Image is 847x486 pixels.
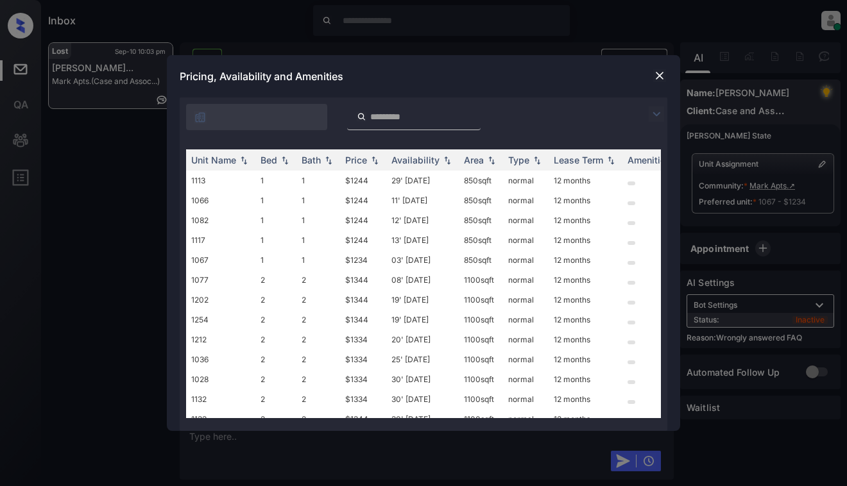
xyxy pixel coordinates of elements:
td: 1100 sqft [459,389,503,409]
td: 850 sqft [459,230,503,250]
td: 1100 sqft [459,409,503,429]
td: 12 months [549,310,622,330]
img: sorting [368,156,381,165]
td: 11' [DATE] [386,190,459,210]
td: 12 months [549,349,622,369]
td: 2 [296,389,340,409]
td: 1 [296,190,340,210]
td: $1244 [340,171,386,190]
td: normal [503,210,549,230]
td: 08' [DATE] [386,270,459,290]
td: normal [503,270,549,290]
img: sorting [531,156,543,165]
div: Bath [302,155,321,165]
td: $1334 [340,389,386,409]
td: $1244 [340,210,386,230]
td: $1244 [340,190,386,210]
img: icon-zuma [649,106,664,122]
td: 850 sqft [459,190,503,210]
td: 1100 sqft [459,310,503,330]
td: 25' [DATE] [386,349,459,369]
td: 2 [296,369,340,389]
td: $1244 [340,230,386,250]
img: sorting [485,156,498,165]
td: 12 months [549,369,622,389]
td: 2 [255,369,296,389]
td: 13' [DATE] [386,230,459,250]
div: Area [464,155,484,165]
div: Pricing, Availability and Amenities [167,55,680,97]
div: Unit Name [191,155,236,165]
td: 1202 [186,290,255,310]
div: Price [345,155,367,165]
td: 2 [296,349,340,369]
td: 1100 sqft [459,330,503,349]
td: 1 [255,171,296,190]
td: 2 [296,310,340,330]
td: 850 sqft [459,210,503,230]
td: 12 months [549,250,622,270]
td: 1100 sqft [459,290,503,310]
td: 1066 [186,190,255,210]
td: 1132 [186,389,255,409]
td: 1113 [186,171,255,190]
td: 1036 [186,349,255,369]
img: sorting [278,156,291,165]
td: 12 months [549,270,622,290]
td: 850 sqft [459,171,503,190]
td: $1334 [340,369,386,389]
td: 1 [255,210,296,230]
td: 1028 [186,369,255,389]
td: 2 [296,270,340,290]
img: icon-zuma [357,111,366,122]
td: 2 [255,270,296,290]
td: 1 [296,171,340,190]
div: Lease Term [554,155,603,165]
td: normal [503,171,549,190]
div: Amenities [628,155,671,165]
div: Availability [391,155,440,165]
td: 1082 [186,210,255,230]
td: 20' [DATE] [386,330,459,349]
td: 19' [DATE] [386,310,459,330]
td: 1 [296,250,340,270]
td: $1344 [340,290,386,310]
td: 19' [DATE] [386,290,459,310]
div: Bed [261,155,277,165]
td: 30' [DATE] [386,369,459,389]
td: 12 months [549,409,622,429]
td: 12 months [549,389,622,409]
td: 1077 [186,270,255,290]
td: 2 [296,330,340,349]
td: 2 [296,409,340,429]
td: 1212 [186,330,255,349]
img: sorting [237,156,250,165]
td: normal [503,409,549,429]
td: 2 [255,349,296,369]
td: normal [503,230,549,250]
td: 12 months [549,171,622,190]
td: 2 [255,330,296,349]
td: normal [503,290,549,310]
td: 30' [DATE] [386,389,459,409]
img: icon-zuma [194,111,207,124]
td: 1100 sqft [459,369,503,389]
td: 1 [296,230,340,250]
td: 1100 sqft [459,349,503,369]
td: 2 [255,290,296,310]
td: 2 [296,290,340,310]
td: $1344 [340,270,386,290]
td: 12' [DATE] [386,210,459,230]
td: $1344 [340,409,386,429]
td: 2 [255,409,296,429]
td: normal [503,330,549,349]
td: 12 months [549,330,622,349]
td: 03' [DATE] [386,250,459,270]
td: normal [503,369,549,389]
td: 1 [296,210,340,230]
img: sorting [441,156,454,165]
td: 1 [255,230,296,250]
td: $1344 [340,310,386,330]
td: normal [503,389,549,409]
td: normal [503,190,549,210]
